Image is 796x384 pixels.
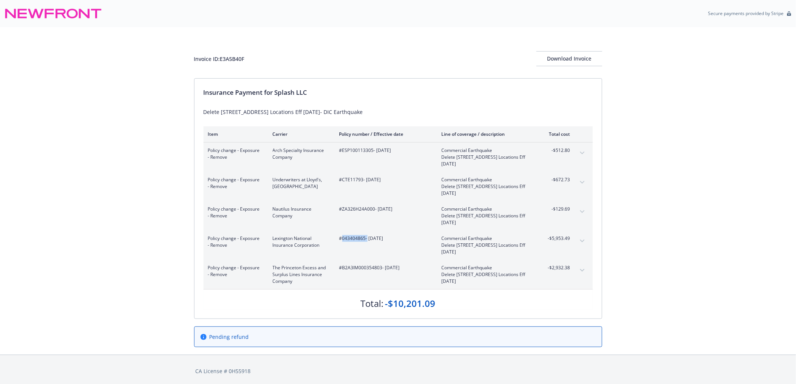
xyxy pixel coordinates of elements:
span: #B2A3IM000354803 - [DATE] [339,264,430,271]
div: Total: [361,297,384,310]
span: Policy change - Exposure - Remove [208,235,261,249]
span: Delete [STREET_ADDRESS] Locations Eff [DATE] [442,183,530,197]
span: The Princeton Excess and Surplus Lines Insurance Company [273,264,327,285]
span: #CTE11793 - [DATE] [339,176,430,183]
button: Download Invoice [536,51,602,66]
span: Underwriters at Lloyd's, [GEOGRAPHIC_DATA] [273,176,327,190]
div: Delete [STREET_ADDRESS] Locations Eff [DATE]- DIC Earthquake [204,108,593,116]
p: Secure payments provided by Stripe [708,10,784,17]
span: Commercial Earthquake [442,235,530,242]
button: expand content [576,264,588,276]
span: -$5,953.49 [542,235,570,242]
div: Insurance Payment for Splash LLC [204,88,593,97]
div: Total cost [542,131,570,137]
div: CA License # 0H55918 [196,367,601,375]
span: -$129.69 [542,206,570,212]
span: Arch Specialty Insurance Company [273,147,327,161]
div: -$10,201.09 [385,297,436,310]
span: -$512.80 [542,147,570,154]
span: Commercial EarthquakeDelete [STREET_ADDRESS] Locations Eff [DATE] [442,264,530,285]
span: Lexington National Insurance Corporation [273,235,327,249]
div: Policy change - Exposure - RemoveArch Specialty Insurance Company#ESP100113305- [DATE]Commercial ... [204,143,593,172]
span: Commercial EarthquakeDelete [STREET_ADDRESS] Locations Eff [DATE] [442,176,530,197]
div: Policy change - Exposure - RemoveNautilus Insurance Company#ZA326H24A000- [DATE]Commercial Earthq... [204,201,593,231]
span: Delete [STREET_ADDRESS] Locations Eff [DATE] [442,271,530,285]
div: Policy change - Exposure - RemoveThe Princeton Excess and Surplus Lines Insurance Company#B2A3IM0... [204,260,593,289]
span: Nautilus Insurance Company [273,206,327,219]
div: Policy number / Effective date [339,131,430,137]
span: Pending refund [210,333,249,341]
span: -$672.73 [542,176,570,183]
span: Commercial Earthquake [442,264,530,271]
div: Policy change - Exposure - RemoveLexington National Insurance Corporation#043404865- [DATE]Commer... [204,231,593,260]
span: #ZA326H24A000 - [DATE] [339,206,430,212]
span: Commercial Earthquake [442,206,530,212]
div: Line of coverage / description [442,131,530,137]
button: expand content [576,235,588,247]
div: Download Invoice [536,52,602,66]
span: Delete [STREET_ADDRESS] Locations Eff [DATE] [442,242,530,255]
span: Policy change - Exposure - Remove [208,264,261,278]
div: Item [208,131,261,137]
span: Commercial Earthquake [442,176,530,183]
div: Carrier [273,131,327,137]
button: expand content [576,206,588,218]
span: Policy change - Exposure - Remove [208,206,261,219]
span: Delete [STREET_ADDRESS] Locations Eff [DATE] [442,154,530,167]
span: -$2,932.38 [542,264,570,271]
span: Commercial EarthquakeDelete [STREET_ADDRESS] Locations Eff [DATE] [442,206,530,226]
span: Commercial EarthquakeDelete [STREET_ADDRESS] Locations Eff [DATE] [442,147,530,167]
div: Invoice ID: E3A5B40F [194,55,245,63]
span: Commercial EarthquakeDelete [STREET_ADDRESS] Locations Eff [DATE] [442,235,530,255]
div: Policy change - Exposure - RemoveUnderwriters at Lloyd's, [GEOGRAPHIC_DATA]#CTE11793- [DATE]Comme... [204,172,593,201]
span: Delete [STREET_ADDRESS] Locations Eff [DATE] [442,212,530,226]
span: #043404865 - [DATE] [339,235,430,242]
button: expand content [576,176,588,188]
button: expand content [576,147,588,159]
span: Policy change - Exposure - Remove [208,176,261,190]
span: #ESP100113305 - [DATE] [339,147,430,154]
span: Commercial Earthquake [442,147,530,154]
span: Policy change - Exposure - Remove [208,147,261,161]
